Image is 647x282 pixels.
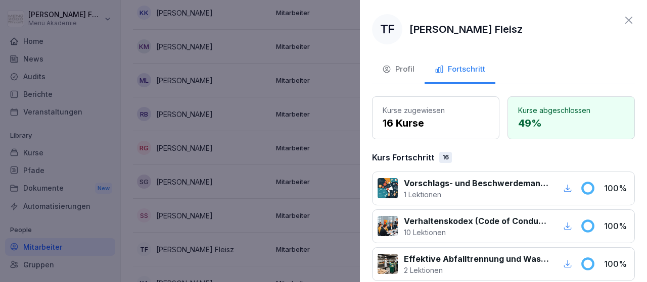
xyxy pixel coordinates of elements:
[372,151,434,163] p: Kurs Fortschritt
[372,57,425,84] button: Profil
[425,57,495,84] button: Fortschritt
[604,258,629,270] p: 100 %
[404,265,549,275] p: 2 Lektionen
[383,105,489,116] p: Kurse zugewiesen
[404,215,549,227] p: Verhaltenskodex (Code of Conduct) Menü 2000
[372,14,402,44] div: TF
[404,177,549,189] p: Vorschlags- und Beschwerdemanagement bei Menü 2000
[604,182,629,194] p: 100 %
[604,220,629,232] p: 100 %
[409,22,523,37] p: [PERSON_NAME] Fleisz
[382,64,414,75] div: Profil
[383,116,489,131] p: 16 Kurse
[518,116,624,131] p: 49 %
[404,189,549,200] p: 1 Lektionen
[518,105,624,116] p: Kurse abgeschlossen
[439,152,452,163] div: 16
[404,227,549,238] p: 10 Lektionen
[404,253,549,265] p: Effektive Abfalltrennung und Wastemanagement im Catering
[435,64,485,75] div: Fortschritt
